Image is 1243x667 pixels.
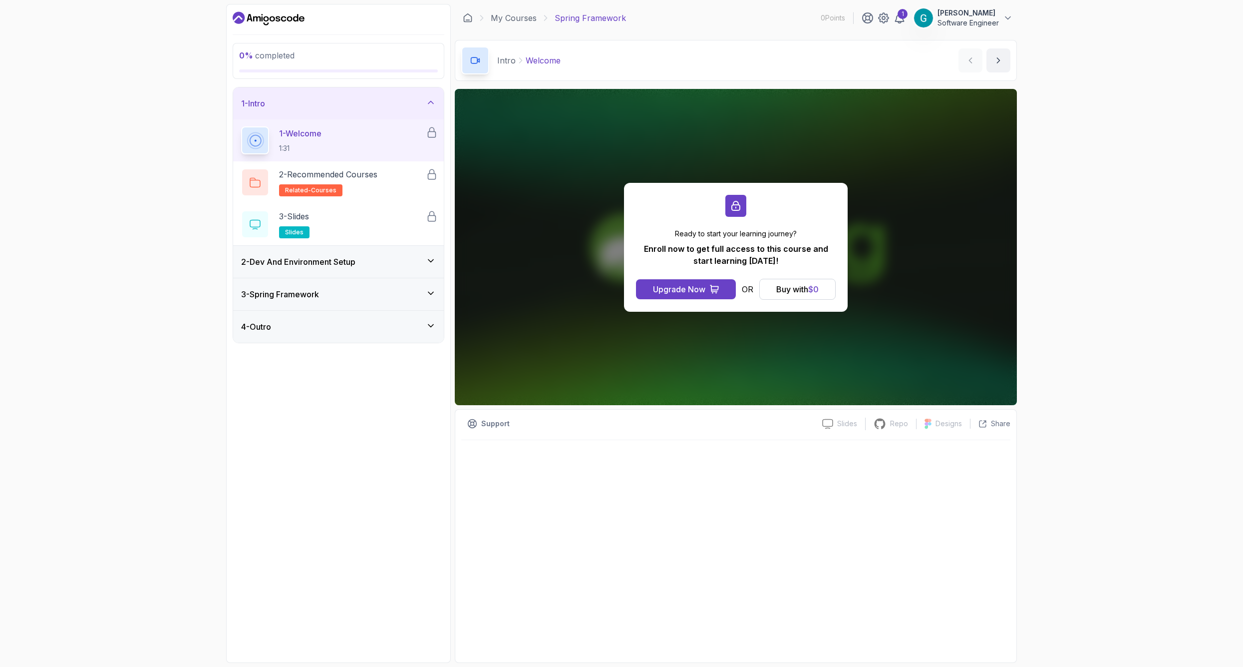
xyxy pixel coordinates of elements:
p: 0 Points [821,13,845,23]
p: OR [742,283,753,295]
p: [PERSON_NAME] [937,8,999,18]
p: Spring Framework [555,12,626,24]
span: completed [239,50,295,60]
button: Buy with$0 [759,279,836,300]
p: Share [991,419,1010,429]
span: related-courses [285,186,336,194]
button: 4-Outro [233,311,444,343]
button: user profile image[PERSON_NAME]Software Engineer [914,8,1013,28]
h3: 3 - Spring Framework [241,288,319,300]
p: 2 - Recommended Courses [279,168,377,180]
button: 2-Dev And Environment Setup [233,246,444,278]
p: Enroll now to get full access to this course and start learning [DATE]! [636,243,836,267]
button: 1-Welcome1:31 [241,126,436,154]
button: next content [986,48,1010,72]
button: 3-Slidesslides [241,210,436,238]
p: Support [481,419,510,429]
p: 1 - Welcome [279,127,321,139]
a: Dashboard [233,10,305,26]
p: Ready to start your learning journey? [636,229,836,239]
button: Share [970,419,1010,429]
span: 0 % [239,50,253,60]
h3: 1 - Intro [241,97,265,109]
button: 1-Intro [233,87,444,119]
p: Software Engineer [937,18,999,28]
h3: 2 - Dev And Environment Setup [241,256,355,268]
a: Dashboard [463,13,473,23]
button: Support button [461,416,516,432]
p: Welcome [526,54,561,66]
p: Designs [935,419,962,429]
span: $ 0 [808,284,819,294]
button: 2-Recommended Coursesrelated-courses [241,168,436,196]
div: Upgrade Now [653,283,705,295]
p: Slides [837,419,857,429]
p: 3 - Slides [279,210,309,222]
p: Intro [497,54,516,66]
div: Buy with [776,283,819,295]
div: 1 [898,9,908,19]
h3: 4 - Outro [241,321,271,333]
a: 1 [894,12,906,24]
a: My Courses [491,12,537,24]
img: user profile image [914,8,933,27]
p: 1:31 [279,143,321,153]
button: Upgrade Now [636,279,736,299]
span: slides [285,228,304,236]
button: previous content [958,48,982,72]
button: 3-Spring Framework [233,278,444,310]
p: Repo [890,419,908,429]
